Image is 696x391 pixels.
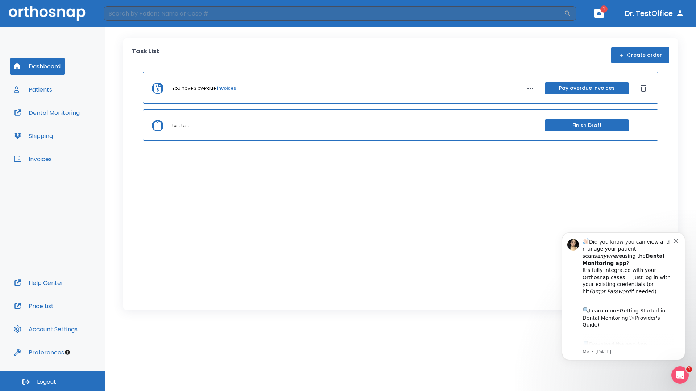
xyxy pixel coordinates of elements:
[10,274,68,291] button: Help Center
[671,366,689,384] iframe: Intercom live chat
[64,349,71,356] div: Tooltip anchor
[172,85,216,92] p: You have 3 overdue
[10,150,56,168] button: Invoices
[10,344,69,361] button: Preferences
[10,127,57,144] button: Shipping
[104,6,564,21] input: Search by Patient Name or Case #
[600,5,608,13] span: 1
[545,82,629,94] button: Pay overdue invoices
[123,16,129,21] button: Dismiss notification
[217,85,236,92] a: invoices
[545,119,629,131] button: Finish Draft
[611,47,669,63] button: Create order
[10,104,84,121] button: Dental Monitoring
[638,83,649,94] button: Dismiss
[9,6,86,21] img: Orthosnap
[10,320,82,338] button: Account Settings
[10,81,57,98] button: Patients
[32,118,123,155] div: Download the app: | ​ Let us know if you need help getting started!
[32,127,123,134] p: Message from Ma, sent 3w ago
[686,366,692,372] span: 1
[622,7,687,20] button: Dr. TestOffice
[32,120,96,133] a: App Store
[10,297,58,315] button: Price List
[37,378,56,386] span: Logout
[172,122,189,129] p: test test
[551,222,696,371] iframe: Intercom notifications message
[10,58,65,75] button: Dashboard
[132,47,159,63] p: Task List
